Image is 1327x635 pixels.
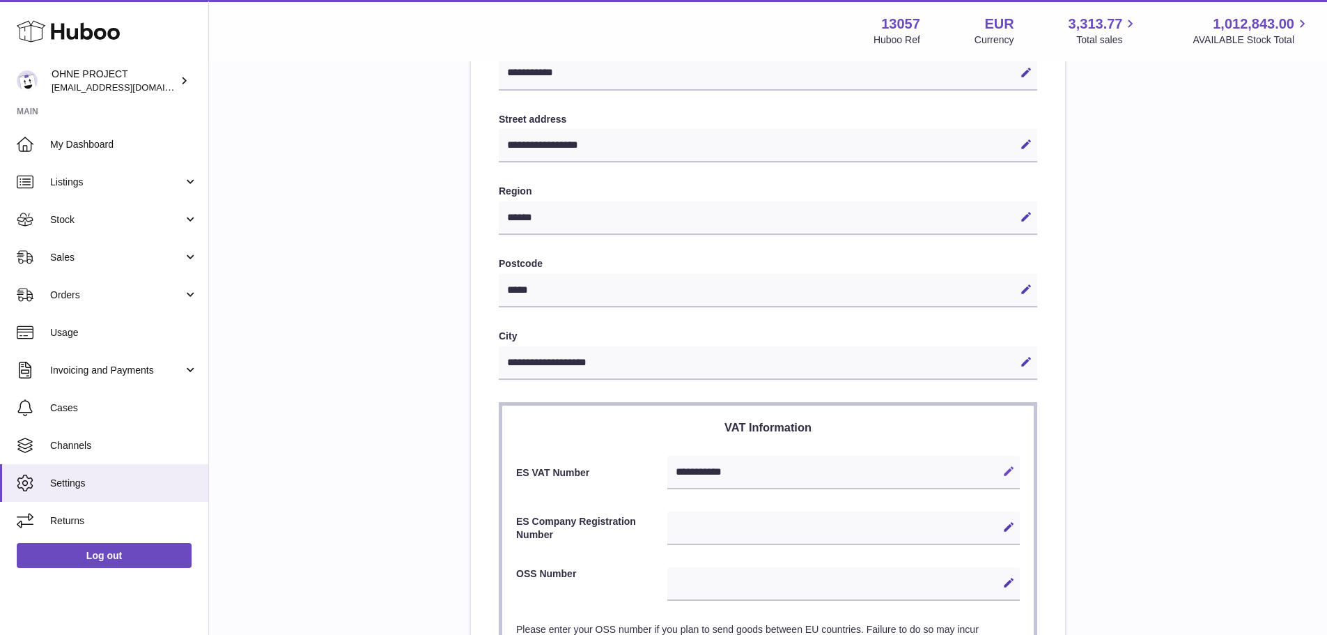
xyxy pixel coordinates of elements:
span: Total sales [1076,33,1138,47]
div: OHNE PROJECT [52,68,177,94]
label: OSS Number [516,567,667,597]
span: AVAILABLE Stock Total [1193,33,1310,47]
span: Settings [50,477,198,490]
label: Postcode [499,257,1037,270]
span: 3,313.77 [1069,15,1123,33]
a: Log out [17,543,192,568]
label: ES Company Registration Number [516,515,667,542]
img: internalAdmin-13057@internal.huboo.com [17,70,38,91]
a: 3,313.77 Total sales [1069,15,1139,47]
span: Sales [50,251,183,264]
span: Stock [50,213,183,227]
label: Region [499,185,1037,198]
h3: VAT Information [516,420,1020,435]
span: [EMAIL_ADDRESS][DOMAIN_NAME] [52,82,205,93]
label: Street address [499,113,1037,126]
strong: EUR [984,15,1014,33]
span: Channels [50,439,198,452]
span: Usage [50,326,198,339]
span: Listings [50,176,183,189]
span: My Dashboard [50,138,198,151]
div: Currency [975,33,1014,47]
label: City [499,330,1037,343]
div: Huboo Ref [874,33,920,47]
span: Orders [50,289,183,302]
span: Returns [50,514,198,528]
span: Invoicing and Payments [50,364,183,377]
a: 1,012,843.00 AVAILABLE Stock Total [1193,15,1310,47]
strong: 13057 [881,15,920,33]
span: 1,012,843.00 [1213,15,1294,33]
label: ES VAT Number [516,466,667,480]
span: Cases [50,401,198,415]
